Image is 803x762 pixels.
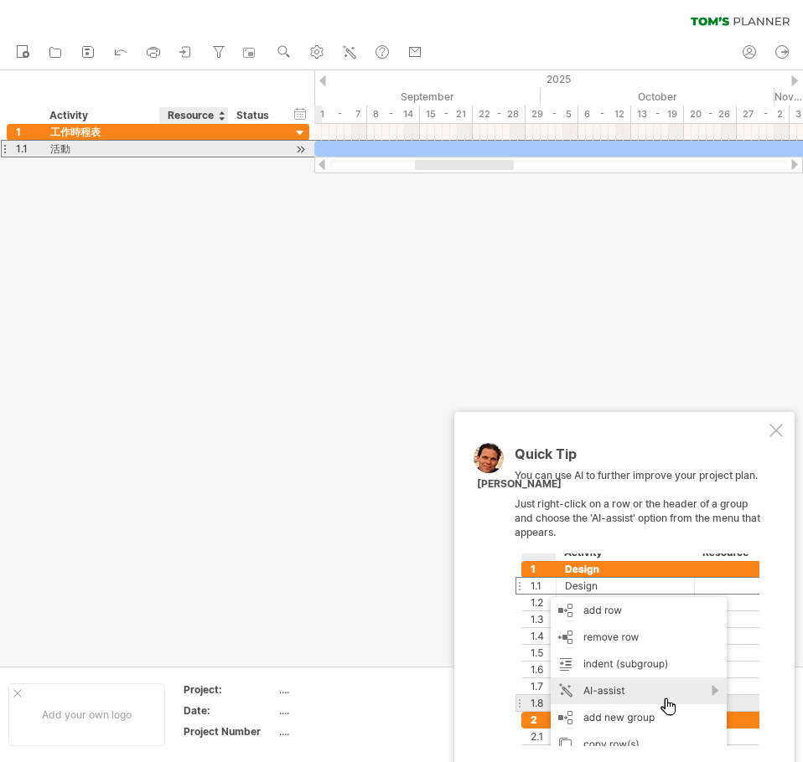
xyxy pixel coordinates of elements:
div: You can use AI to further improve your project plan. Just right-click on a row or the header of a... [515,447,766,747]
div: 8 - 14 [367,106,420,123]
div: 27 - 2 [737,106,790,123]
div: 29 - 5 [526,106,578,123]
div: Date: [184,703,276,718]
div: 1 - 7 [314,106,367,123]
div: .... [279,724,420,739]
div: 6 - 12 [578,106,631,123]
div: .... [279,703,420,718]
div: 13 - 19 [631,106,684,123]
div: Resource [168,107,219,124]
div: 20 - 26 [684,106,737,123]
div: 工作時程表 [50,124,151,140]
div: scroll to activity [293,141,308,158]
div: 22 - 28 [473,106,526,123]
div: October 2025 [541,88,775,106]
div: .... [279,682,420,697]
div: 15 - 21 [420,106,473,123]
div: September 2025 [314,88,541,106]
div: [PERSON_NAME] [477,477,562,492]
div: Status [236,107,273,124]
div: Add your own logo [8,683,165,746]
div: Project: [184,682,276,697]
div: Quick Tip [515,447,766,470]
div: 活動 [50,141,151,157]
div: 1.1 [16,141,41,157]
div: Project Number [184,724,276,739]
div: 1 [16,124,41,140]
div: Activity [49,107,150,124]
